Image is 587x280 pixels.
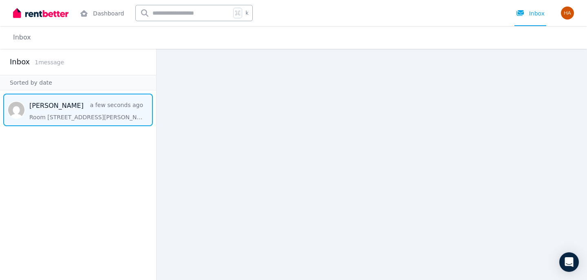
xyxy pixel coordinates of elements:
[13,7,68,19] img: RentBetter
[13,33,31,41] a: Inbox
[245,10,248,16] span: k
[561,7,574,20] img: Hamish Deo
[35,59,64,66] span: 1 message
[559,252,579,272] div: Open Intercom Messenger
[516,9,545,17] div: Inbox
[29,101,143,121] a: [PERSON_NAME]a few seconds agoRoom [STREET_ADDRESS][PERSON_NAME].
[10,56,30,68] h2: Inbox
